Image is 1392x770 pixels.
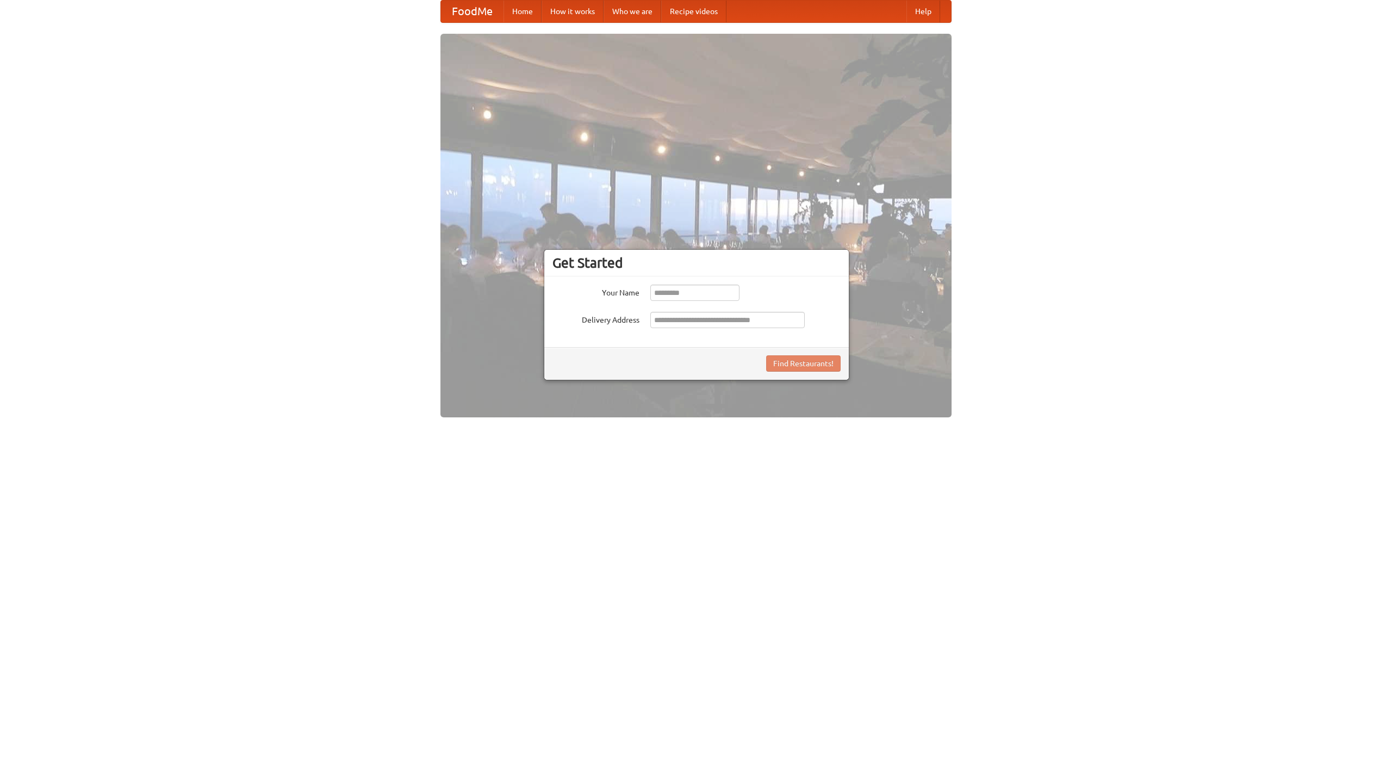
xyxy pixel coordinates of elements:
a: Recipe videos [661,1,726,22]
a: Home [504,1,542,22]
label: Delivery Address [552,312,639,325]
a: How it works [542,1,604,22]
label: Your Name [552,285,639,298]
a: FoodMe [441,1,504,22]
h3: Get Started [552,255,841,271]
a: Who we are [604,1,661,22]
a: Help [906,1,940,22]
button: Find Restaurants! [766,355,841,372]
